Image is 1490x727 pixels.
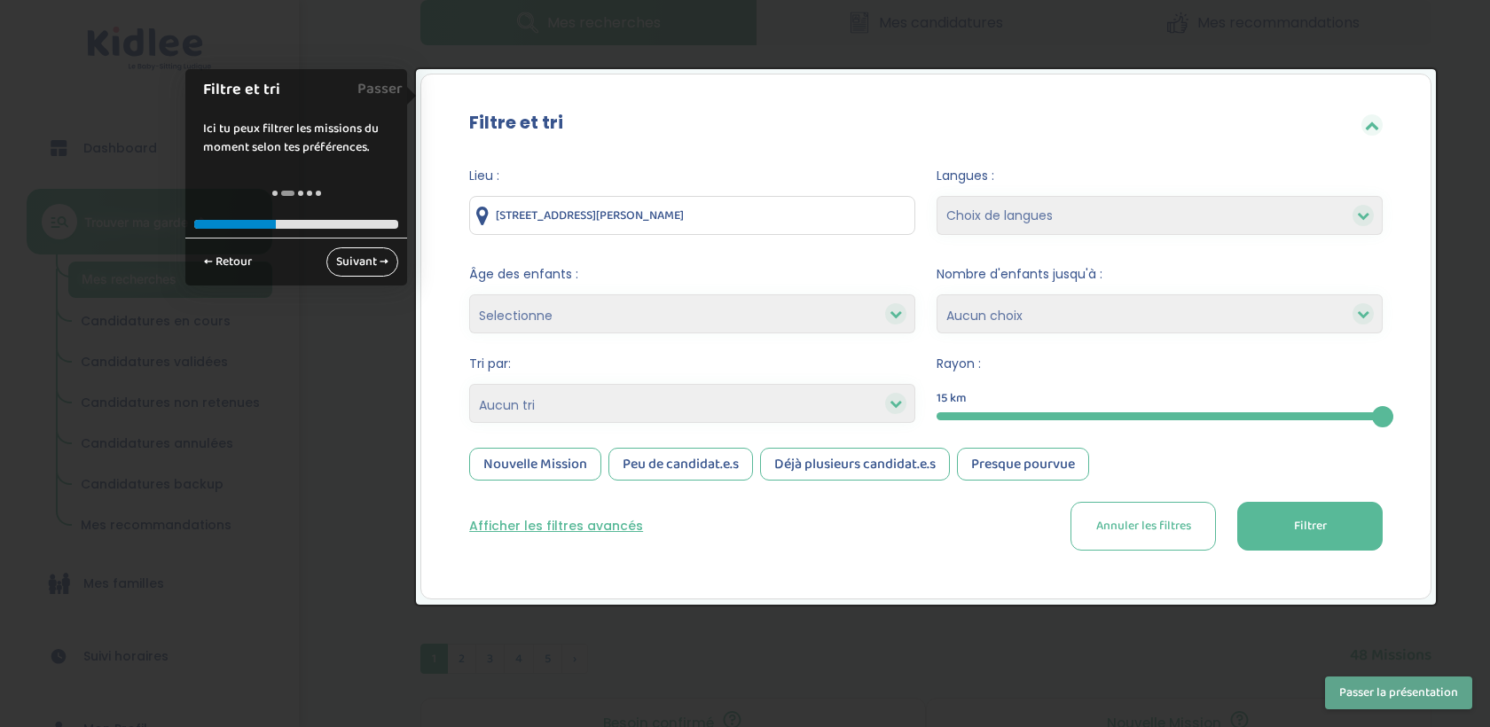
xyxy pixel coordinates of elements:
[203,78,371,102] h1: Filtre et tri
[469,265,915,284] span: Âge des enfants :
[1325,676,1472,709] button: Passer la présentation
[194,247,262,277] a: ← Retour
[957,448,1089,481] div: Presque pourvue
[1096,517,1191,535] span: Annuler les filtres
[608,448,753,481] div: Peu de candidat.e.s
[326,247,398,277] a: Suivant →
[760,448,950,481] div: Déjà plusieurs candidat.e.s
[469,109,563,136] label: Filtre et tri
[937,265,1383,284] span: Nombre d'enfants jusqu'à :
[469,196,915,235] input: Ville ou code postale
[1237,502,1383,551] button: Filtrer
[937,167,1383,185] span: Langues :
[469,167,915,185] span: Lieu :
[469,355,915,373] span: Tri par:
[469,448,601,481] div: Nouvelle Mission
[357,69,403,109] a: Passer
[469,517,643,535] button: Afficher les filtres avancés
[185,102,407,175] div: Ici tu peux filtrer les missions du moment selon tes préférences.
[937,355,1383,373] span: Rayon :
[937,389,967,408] span: 15 km
[1070,502,1216,551] button: Annuler les filtres
[1294,517,1327,535] span: Filtrer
